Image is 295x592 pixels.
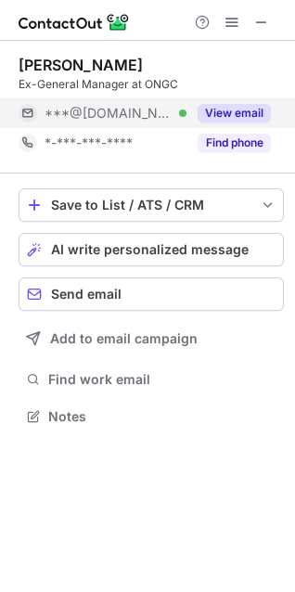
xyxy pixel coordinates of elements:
[19,188,284,222] button: save-profile-one-click
[19,404,284,430] button: Notes
[51,242,249,257] span: AI write personalized message
[19,277,284,311] button: Send email
[51,198,251,212] div: Save to List / ATS / CRM
[45,105,173,122] span: ***@[DOMAIN_NAME]
[19,76,284,93] div: Ex-General Manager at ONGC
[50,331,198,346] span: Add to email campaign
[19,322,284,355] button: Add to email campaign
[51,287,122,302] span: Send email
[19,367,284,393] button: Find work email
[19,233,284,266] button: AI write personalized message
[48,408,276,425] span: Notes
[198,104,271,122] button: Reveal Button
[19,11,130,33] img: ContactOut v5.3.10
[19,56,143,74] div: [PERSON_NAME]
[198,134,271,152] button: Reveal Button
[48,371,276,388] span: Find work email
